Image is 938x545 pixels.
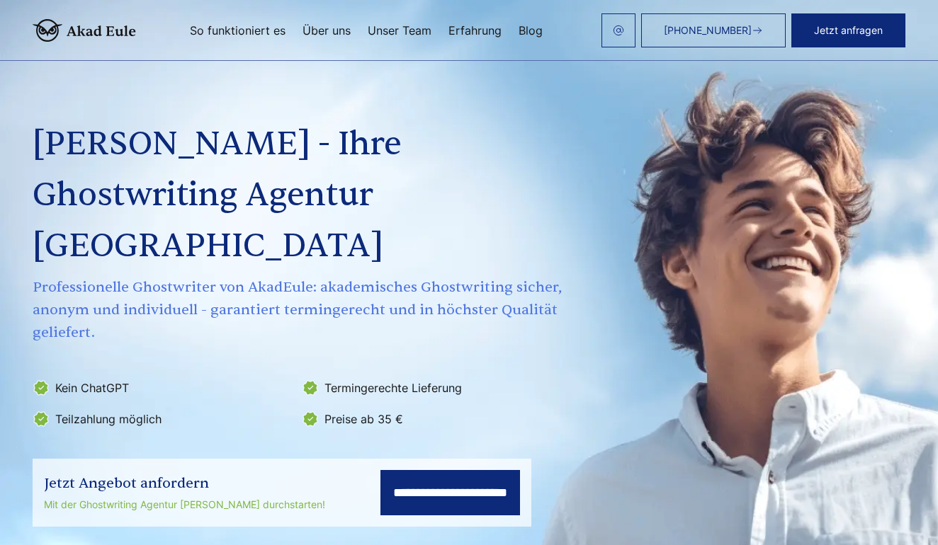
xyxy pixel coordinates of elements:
[33,119,565,272] h1: [PERSON_NAME] - Ihre Ghostwriting Agentur [GEOGRAPHIC_DATA]
[33,19,136,42] img: logo
[302,408,563,430] li: Preise ab 35 €
[33,408,293,430] li: Teilzahlung möglich
[33,377,293,399] li: Kein ChatGPT
[791,13,905,47] button: Jetzt anfragen
[44,496,325,513] div: Mit der Ghostwriting Agentur [PERSON_NAME] durchstarten!
[613,25,624,36] img: email
[519,25,543,36] a: Blog
[44,472,325,495] div: Jetzt Angebot anfordern
[448,25,502,36] a: Erfahrung
[368,25,431,36] a: Unser Team
[33,276,565,344] span: Professionelle Ghostwriter von AkadEule: akademisches Ghostwriting sicher, anonym und individuell...
[302,377,563,399] li: Termingerechte Lieferung
[664,25,752,36] span: [PHONE_NUMBER]
[303,25,351,36] a: Über uns
[641,13,786,47] a: [PHONE_NUMBER]
[190,25,286,36] a: So funktioniert es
